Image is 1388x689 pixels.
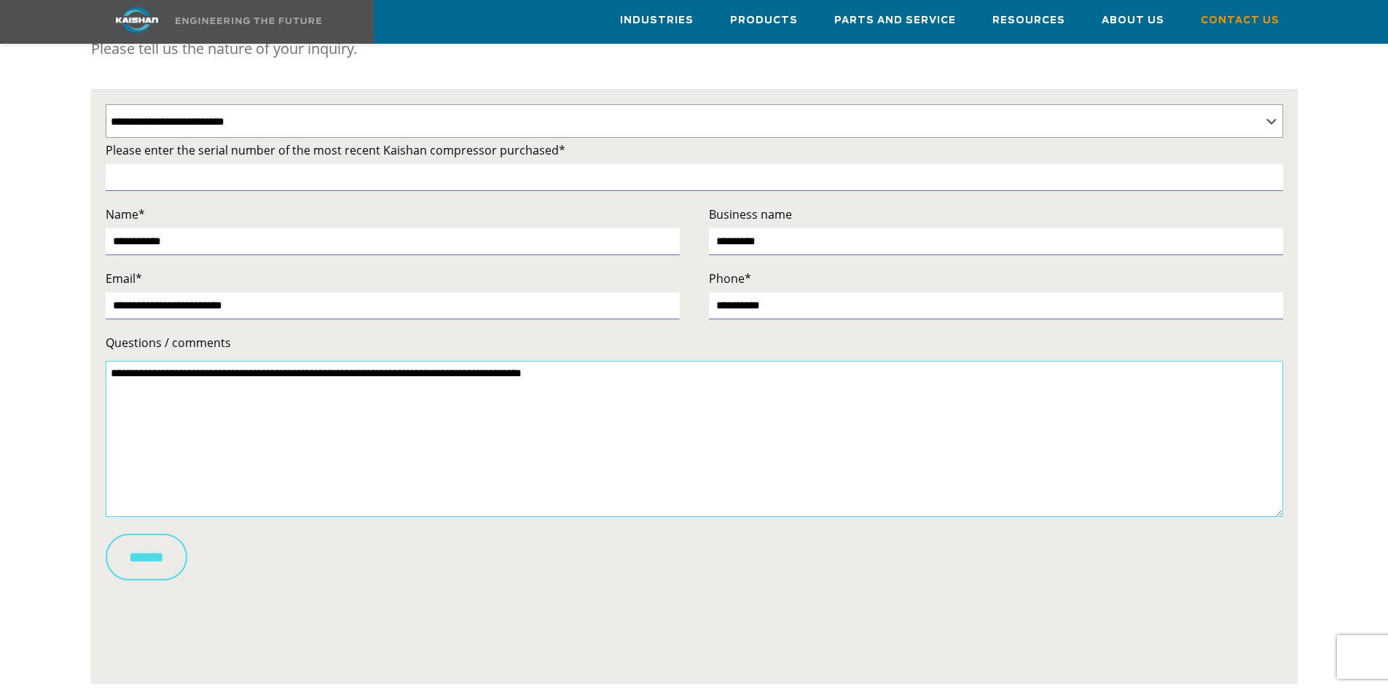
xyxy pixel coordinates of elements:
[1102,1,1164,40] a: About Us
[91,34,1298,63] p: Please tell us the nature of your inquiry.
[730,1,798,40] a: Products
[106,268,680,289] label: Email*
[1102,12,1164,29] span: About Us
[1201,12,1279,29] span: Contact Us
[1201,1,1279,40] a: Contact Us
[106,140,1283,160] label: Please enter the serial number of the most recent Kaishan compressor purchased*
[992,1,1065,40] a: Resources
[992,12,1065,29] span: Resources
[709,204,1283,225] label: Business name
[106,204,680,225] label: Name*
[106,140,1283,673] form: Contact form
[620,12,694,29] span: Industries
[730,12,798,29] span: Products
[834,1,956,40] a: Parts and Service
[176,17,321,24] img: Engineering the future
[82,7,192,33] img: kaishan logo
[620,1,694,40] a: Industries
[834,12,956,29] span: Parts and Service
[709,268,1283,289] label: Phone*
